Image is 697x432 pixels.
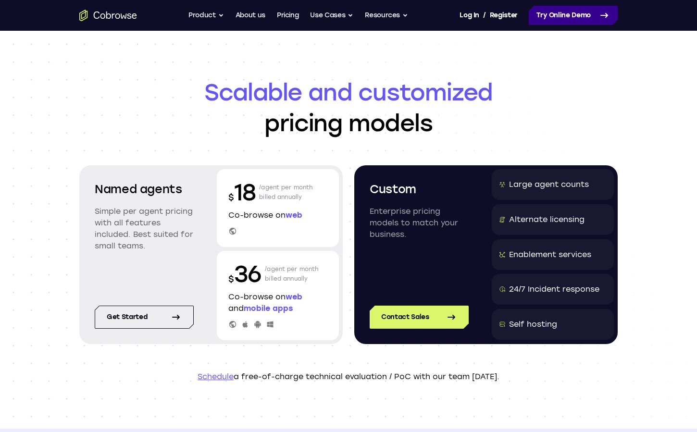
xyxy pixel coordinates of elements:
span: $ [228,274,234,284]
a: Register [490,6,518,25]
span: $ [228,192,234,203]
a: Get started [95,306,194,329]
a: Go to the home page [79,10,137,21]
span: web [286,292,302,301]
p: 36 [228,259,261,289]
div: Enablement services [509,249,591,260]
h2: Custom [370,181,469,198]
p: Co-browse on and [228,291,327,314]
button: Use Cases [310,6,353,25]
p: /agent per month billed annually [259,177,313,208]
div: Large agent counts [509,179,589,190]
span: Scalable and customized [79,77,618,108]
p: 18 [228,177,255,208]
button: Resources [365,6,408,25]
div: Alternate licensing [509,214,585,225]
div: 24/7 Incident response [509,284,599,295]
a: Schedule [198,372,234,381]
h2: Named agents [95,181,194,198]
button: Product [188,6,224,25]
a: Try Online Demo [529,6,618,25]
a: About us [236,6,265,25]
p: a free-of-charge technical evaluation / PoC with our team [DATE]. [79,371,618,383]
span: web [286,210,302,220]
p: Simple per agent pricing with all features included. Best suited for small teams. [95,206,194,252]
a: Contact Sales [370,306,469,329]
span: / [483,10,486,21]
a: Pricing [277,6,299,25]
span: mobile apps [244,304,293,313]
p: /agent per month billed annually [265,259,319,289]
h1: pricing models [79,77,618,138]
a: Log In [460,6,479,25]
div: Self hosting [509,319,557,330]
p: Co-browse on [228,210,327,221]
p: Enterprise pricing models to match your business. [370,206,469,240]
